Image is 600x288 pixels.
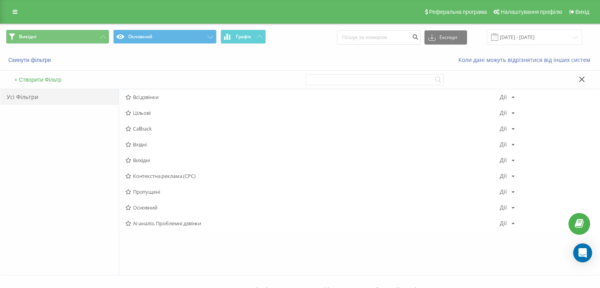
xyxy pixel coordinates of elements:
span: Вихідні [125,157,500,163]
span: Графік [236,34,251,39]
input: Пошук за номером [337,30,421,45]
div: Дії [500,189,507,194]
span: Callback [125,126,500,131]
div: Дії [500,126,507,131]
div: Дії [500,157,507,163]
button: Скинути фільтри [6,56,55,64]
button: Графік [221,30,266,44]
div: Дії [500,94,507,100]
span: AI-аналіз. Проблемні дзвінки [125,221,500,226]
span: Контекстна реклама (CPC) [125,173,500,179]
span: Вихід [576,9,589,15]
button: Основний [113,30,217,44]
button: Експорт [424,30,467,45]
span: Основний [125,205,500,210]
button: Вихідні [6,30,109,44]
div: Усі Фільтри [0,89,119,105]
span: Цільові [125,110,500,116]
span: Вихідні [19,34,36,40]
div: Open Intercom Messenger [573,243,592,262]
div: Дії [500,205,507,210]
a: Коли дані можуть відрізнятися вiд інших систем [458,56,594,64]
span: Реферальна програма [429,9,487,15]
div: Дії [500,173,507,179]
span: Вхідні [125,142,500,147]
button: Закрити [576,76,588,84]
span: Налаштування профілю [501,9,562,15]
div: Дії [500,110,507,116]
div: Дії [500,142,507,147]
span: Пропущені [125,189,500,194]
button: + Створити Фільтр [12,76,64,83]
div: Дії [500,221,507,226]
span: Всі дзвінки [125,94,500,100]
